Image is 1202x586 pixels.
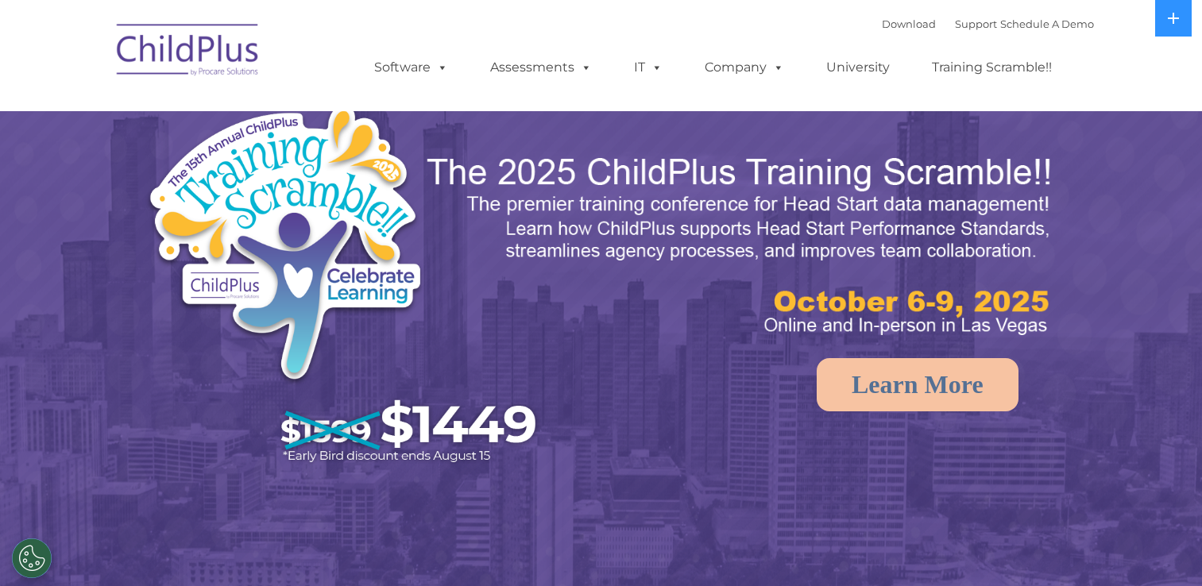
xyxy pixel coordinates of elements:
[358,52,464,83] a: Software
[618,52,678,83] a: IT
[817,358,1018,411] a: Learn More
[12,538,52,578] button: Cookies Settings
[689,52,800,83] a: Company
[955,17,997,30] a: Support
[882,17,936,30] a: Download
[474,52,608,83] a: Assessments
[1000,17,1094,30] a: Schedule A Demo
[882,17,1094,30] font: |
[810,52,906,83] a: University
[109,13,268,92] img: ChildPlus by Procare Solutions
[916,52,1068,83] a: Training Scramble!!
